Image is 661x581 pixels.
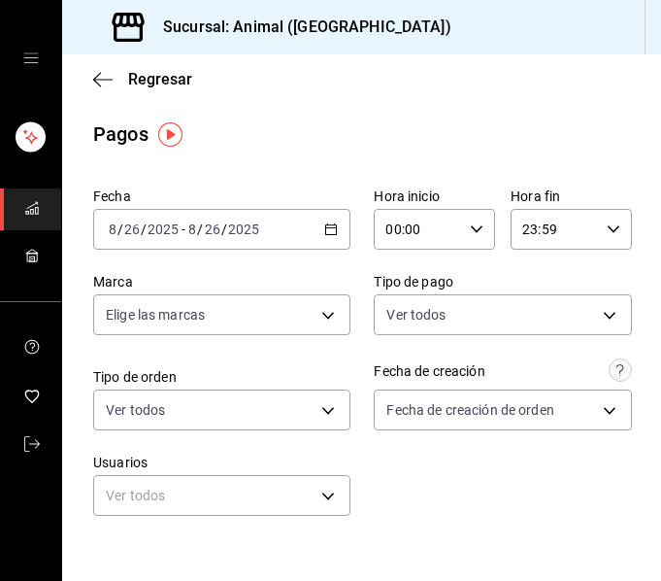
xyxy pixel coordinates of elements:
span: / [221,222,227,237]
span: Ver todos [386,305,446,325]
input: ---- [147,222,180,237]
input: -- [108,222,117,237]
label: Usuarios [93,456,350,469]
span: Ver todos [106,400,165,420]
span: Elige las marcas [106,305,205,325]
span: Fecha de creación de orden [386,400,553,420]
label: Tipo de orden [93,370,350,384]
button: open drawer [23,51,39,66]
input: -- [204,222,221,237]
img: Tooltip marker [158,122,182,147]
div: Fecha de creación [374,361,484,382]
span: Regresar [128,70,192,88]
span: / [197,222,203,237]
div: Pagos [93,120,149,149]
input: -- [123,222,141,237]
label: Marca [93,275,350,289]
label: Hora inicio [374,189,495,203]
input: -- [187,222,197,237]
label: Tipo de pago [374,275,631,289]
button: Regresar [93,70,192,88]
div: Ver todos [93,475,350,516]
h3: Sucursal: Animal ([GEOGRAPHIC_DATA]) [148,16,451,39]
input: ---- [227,222,260,237]
span: / [141,222,147,237]
span: / [117,222,123,237]
label: Hora fin [511,189,632,203]
span: - [182,222,185,237]
label: Fecha [93,189,350,203]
